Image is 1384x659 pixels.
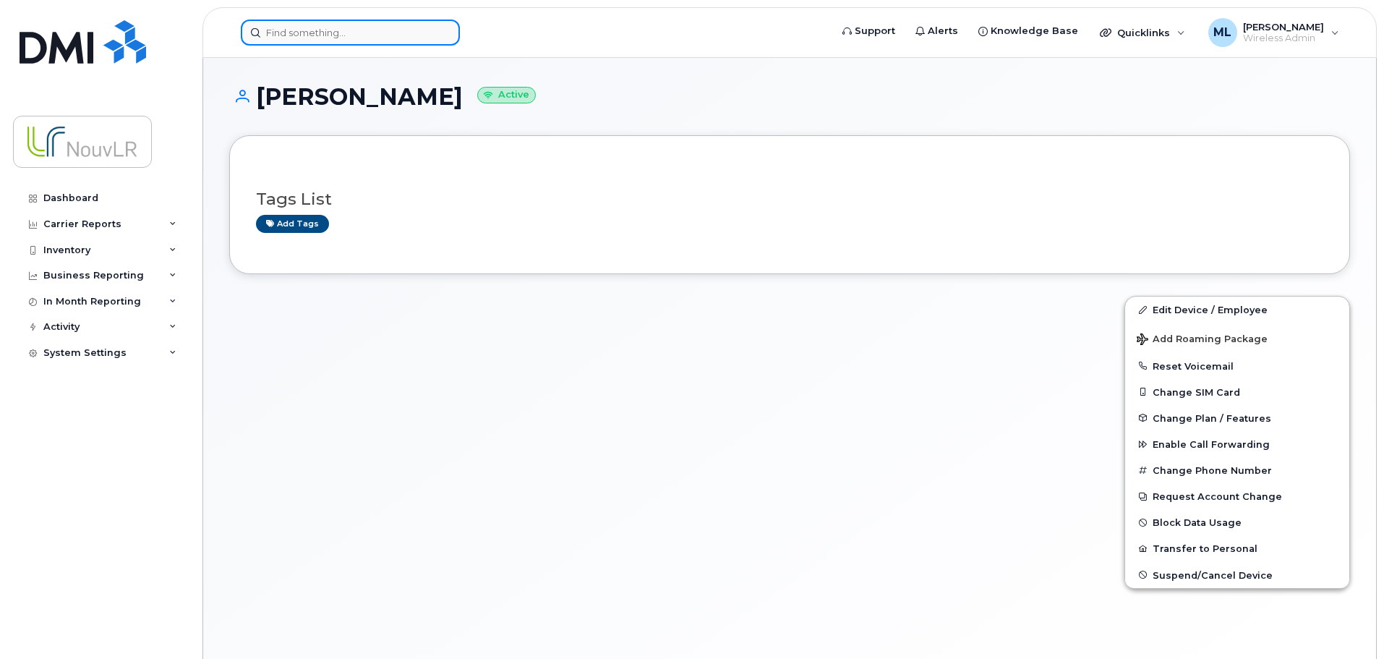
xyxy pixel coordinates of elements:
span: Change Plan / Features [1153,412,1271,423]
button: Change Plan / Features [1125,405,1349,431]
span: Add Roaming Package [1137,333,1268,347]
button: Block Data Usage [1125,509,1349,535]
a: Edit Device / Employee [1125,297,1349,323]
span: Enable Call Forwarding [1153,439,1270,450]
span: Suspend/Cancel Device [1153,569,1273,580]
button: Add Roaming Package [1125,323,1349,353]
a: Add tags [256,215,329,233]
button: Change SIM Card [1125,379,1349,405]
button: Reset Voicemail [1125,353,1349,379]
h1: [PERSON_NAME] [229,84,1350,109]
button: Request Account Change [1125,483,1349,509]
button: Suspend/Cancel Device [1125,562,1349,588]
button: Enable Call Forwarding [1125,431,1349,457]
button: Change Phone Number [1125,457,1349,483]
button: Transfer to Personal [1125,535,1349,561]
h3: Tags List [256,190,1323,208]
small: Active [477,87,536,103]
